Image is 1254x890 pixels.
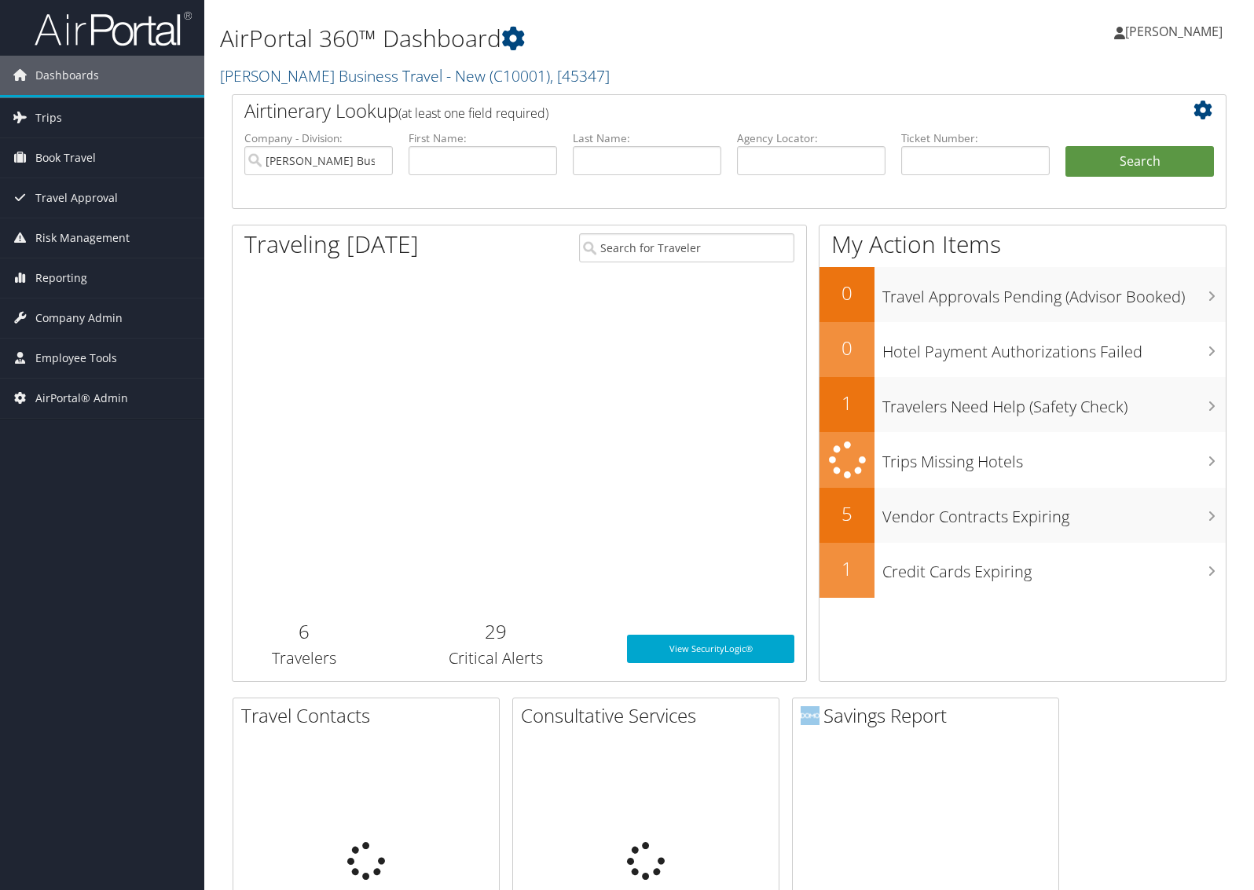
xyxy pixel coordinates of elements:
h3: Critical Alerts [388,647,603,669]
input: Search for Traveler [579,233,794,262]
a: Trips Missing Hotels [819,432,1226,488]
a: 5Vendor Contracts Expiring [819,488,1226,543]
h2: Airtinerary Lookup [244,97,1131,124]
span: Trips [35,98,62,137]
h3: Travelers Need Help (Safety Check) [882,388,1226,418]
h2: 0 [819,280,874,306]
span: Reporting [35,258,87,298]
h2: 6 [244,618,365,645]
a: 1Travelers Need Help (Safety Check) [819,377,1226,432]
h3: Travelers [244,647,365,669]
label: Company - Division: [244,130,393,146]
h2: Travel Contacts [241,702,499,729]
img: airportal-logo.png [35,10,192,47]
label: Agency Locator: [737,130,885,146]
span: Dashboards [35,56,99,95]
span: Book Travel [35,138,96,178]
h3: Trips Missing Hotels [882,443,1226,473]
span: Company Admin [35,298,123,338]
label: First Name: [409,130,557,146]
span: ( C10001 ) [489,65,550,86]
span: Travel Approval [35,178,118,218]
a: [PERSON_NAME] Business Travel - New [220,65,610,86]
h3: Travel Approvals Pending (Advisor Booked) [882,278,1226,308]
h1: Traveling [DATE] [244,228,419,261]
h2: 0 [819,335,874,361]
h2: Savings Report [801,702,1058,729]
a: View SecurityLogic® [627,635,794,663]
h1: My Action Items [819,228,1226,261]
a: 1Credit Cards Expiring [819,543,1226,598]
h3: Vendor Contracts Expiring [882,498,1226,528]
h2: 1 [819,390,874,416]
a: [PERSON_NAME] [1114,8,1238,55]
h2: 5 [819,500,874,527]
label: Last Name: [573,130,721,146]
span: Risk Management [35,218,130,258]
span: , [ 45347 ] [550,65,610,86]
h2: Consultative Services [521,702,779,729]
a: 0Travel Approvals Pending (Advisor Booked) [819,267,1226,322]
span: (at least one field required) [398,104,548,122]
img: domo-logo.png [801,706,819,725]
h1: AirPortal 360™ Dashboard [220,22,899,55]
button: Search [1065,146,1214,178]
label: Ticket Number: [901,130,1050,146]
span: AirPortal® Admin [35,379,128,418]
span: Employee Tools [35,339,117,378]
h2: 29 [388,618,603,645]
span: [PERSON_NAME] [1125,23,1223,40]
h3: Credit Cards Expiring [882,553,1226,583]
h2: 1 [819,555,874,582]
h3: Hotel Payment Authorizations Failed [882,333,1226,363]
a: 0Hotel Payment Authorizations Failed [819,322,1226,377]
